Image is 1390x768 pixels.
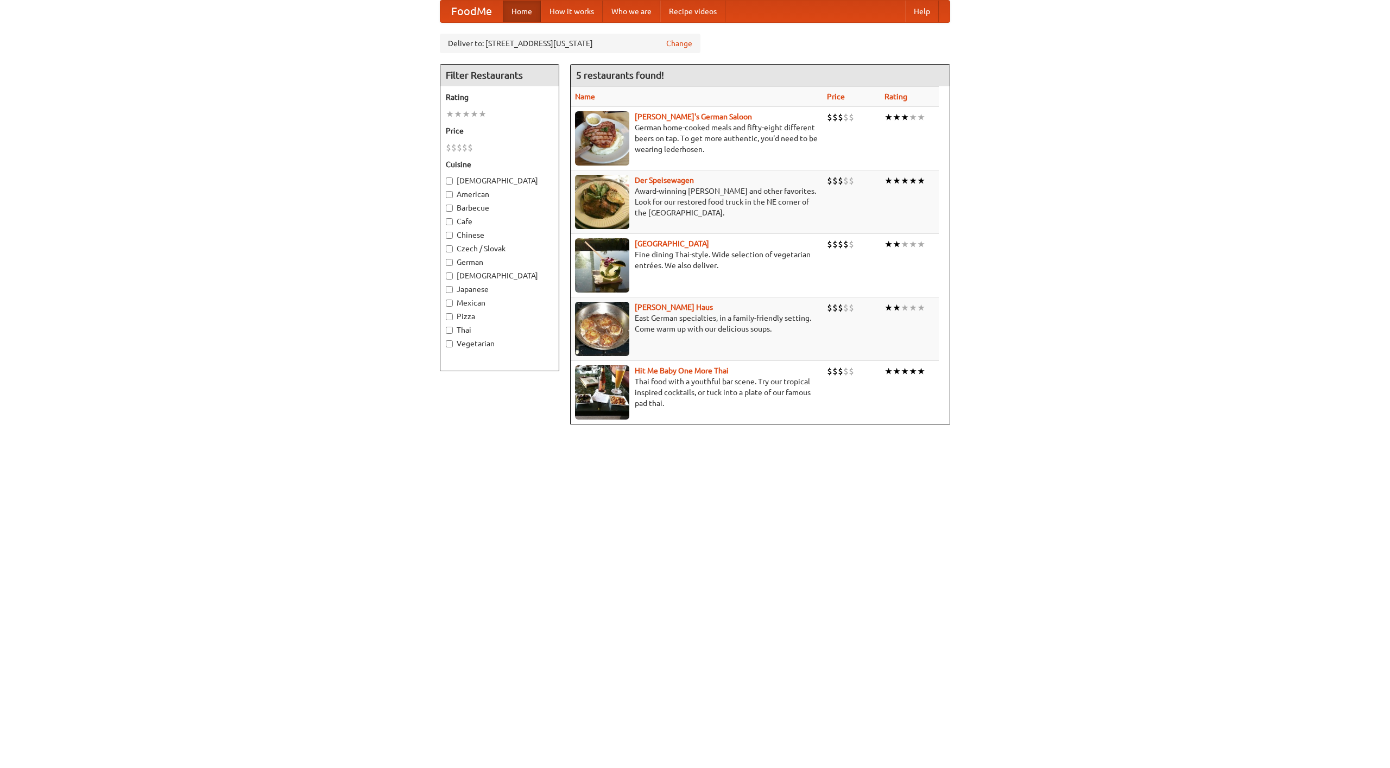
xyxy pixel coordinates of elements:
li: $ [457,142,462,154]
li: $ [843,238,849,250]
li: $ [446,142,451,154]
a: Change [666,38,692,49]
label: Japanese [446,284,553,295]
input: German [446,259,453,266]
li: ★ [917,365,925,377]
li: ★ [884,111,893,123]
li: $ [827,238,832,250]
li: ★ [893,365,901,377]
input: Mexican [446,300,453,307]
li: $ [467,142,473,154]
li: $ [827,175,832,187]
li: $ [843,111,849,123]
li: ★ [917,175,925,187]
label: Mexican [446,297,553,308]
input: [DEMOGRAPHIC_DATA] [446,272,453,280]
h5: Cuisine [446,159,553,170]
li: $ [827,111,832,123]
a: Price [827,92,845,101]
input: Chinese [446,232,453,239]
li: $ [827,365,832,377]
li: ★ [470,108,478,120]
label: Thai [446,325,553,335]
a: Help [905,1,939,22]
li: ★ [446,108,454,120]
li: $ [832,365,838,377]
li: $ [832,175,838,187]
label: Chinese [446,230,553,240]
a: Who we are [603,1,660,22]
li: ★ [917,238,925,250]
label: German [446,257,553,268]
li: $ [832,302,838,314]
a: Rating [884,92,907,101]
li: ★ [901,111,909,123]
li: ★ [909,175,917,187]
label: American [446,189,553,200]
input: Thai [446,327,453,334]
li: $ [838,365,843,377]
li: ★ [909,365,917,377]
li: ★ [917,302,925,314]
li: ★ [884,302,893,314]
li: $ [832,111,838,123]
a: Recipe videos [660,1,725,22]
li: $ [827,302,832,314]
p: Fine dining Thai-style. Wide selection of vegetarian entrées. We also deliver. [575,249,818,271]
label: Pizza [446,311,553,322]
img: babythai.jpg [575,365,629,420]
li: $ [849,365,854,377]
a: FoodMe [440,1,503,22]
a: [PERSON_NAME]'s German Saloon [635,112,752,121]
p: East German specialties, in a family-friendly setting. Come warm up with our delicious soups. [575,313,818,334]
input: Japanese [446,286,453,293]
li: $ [838,111,843,123]
li: $ [849,302,854,314]
h4: Filter Restaurants [440,65,559,86]
p: German home-cooked meals and fifty-eight different beers on tap. To get more authentic, you'd nee... [575,122,818,155]
li: ★ [884,175,893,187]
li: ★ [884,365,893,377]
div: Deliver to: [STREET_ADDRESS][US_STATE] [440,34,700,53]
li: ★ [893,175,901,187]
b: Hit Me Baby One More Thai [635,366,729,375]
li: ★ [909,302,917,314]
p: Award-winning [PERSON_NAME] and other favorites. Look for our restored food truck in the NE corne... [575,186,818,218]
li: ★ [917,111,925,123]
input: Czech / Slovak [446,245,453,252]
li: ★ [909,238,917,250]
li: ★ [893,111,901,123]
img: satay.jpg [575,238,629,293]
li: ★ [909,111,917,123]
h5: Price [446,125,553,136]
label: Barbecue [446,202,553,213]
a: [PERSON_NAME] Haus [635,303,713,312]
label: Cafe [446,216,553,227]
input: Barbecue [446,205,453,212]
li: $ [849,238,854,250]
li: ★ [901,175,909,187]
li: ★ [478,108,486,120]
input: Pizza [446,313,453,320]
a: Der Speisewagen [635,176,694,185]
ng-pluralize: 5 restaurants found! [576,70,664,80]
a: Name [575,92,595,101]
li: ★ [893,238,901,250]
img: esthers.jpg [575,111,629,166]
li: $ [843,365,849,377]
li: ★ [893,302,901,314]
input: Vegetarian [446,340,453,347]
a: [GEOGRAPHIC_DATA] [635,239,709,248]
li: ★ [901,302,909,314]
h5: Rating [446,92,553,103]
img: kohlhaus.jpg [575,302,629,356]
label: Vegetarian [446,338,553,349]
li: ★ [454,108,462,120]
li: $ [849,111,854,123]
img: speisewagen.jpg [575,175,629,229]
li: $ [838,302,843,314]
